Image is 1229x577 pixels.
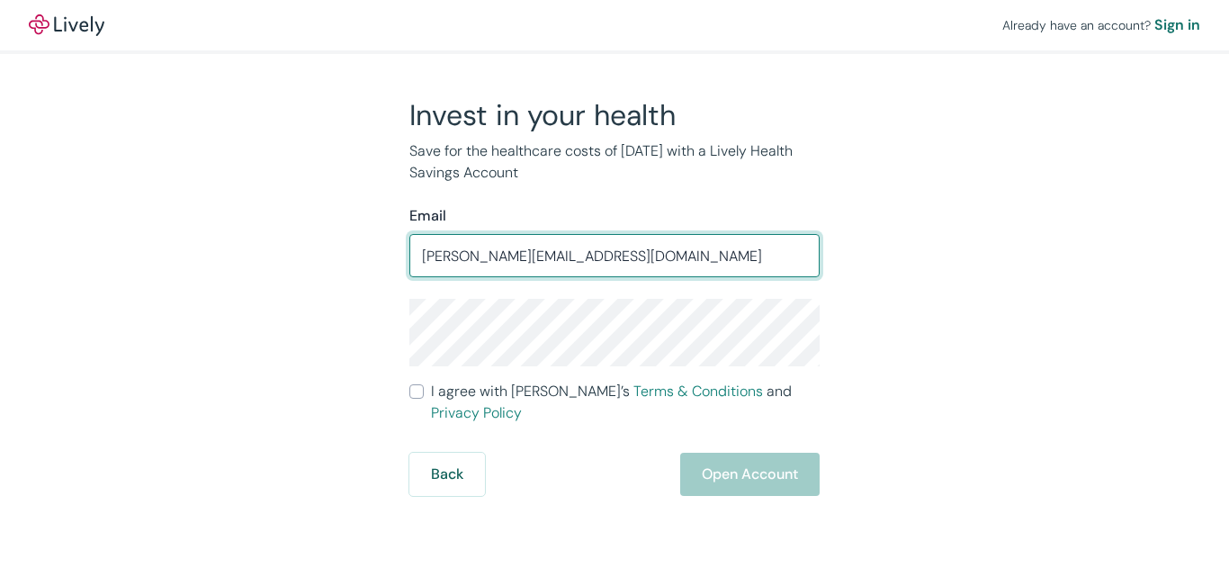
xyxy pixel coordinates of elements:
[29,14,104,36] img: Lively
[1154,14,1200,36] a: Sign in
[29,14,104,36] a: LivelyLively
[409,97,820,133] h2: Invest in your health
[409,453,485,496] button: Back
[409,140,820,184] p: Save for the healthcare costs of [DATE] with a Lively Health Savings Account
[431,381,820,424] span: I agree with [PERSON_NAME]’s and
[633,382,763,401] a: Terms & Conditions
[431,403,522,422] a: Privacy Policy
[1002,14,1200,36] div: Already have an account?
[409,205,446,227] label: Email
